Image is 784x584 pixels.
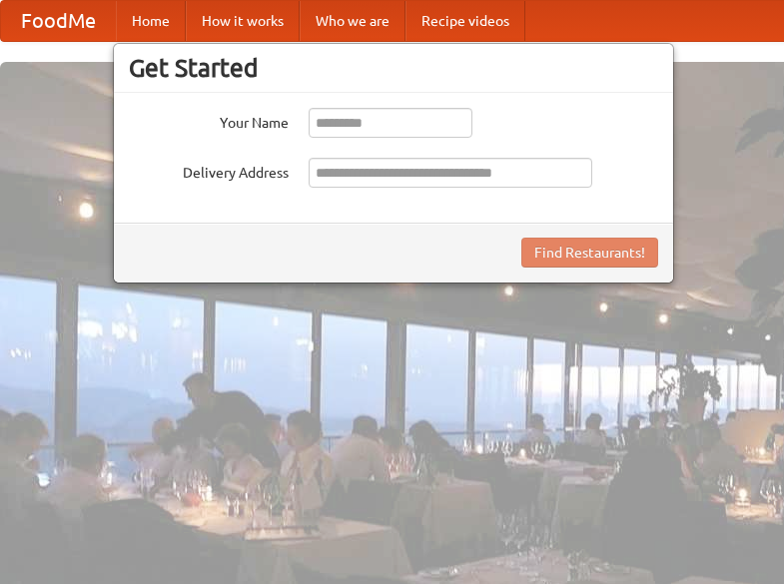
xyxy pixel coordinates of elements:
[129,158,289,183] label: Delivery Address
[1,1,116,41] a: FoodMe
[186,1,300,41] a: How it works
[129,108,289,133] label: Your Name
[116,1,186,41] a: Home
[129,53,658,83] h3: Get Started
[521,238,658,268] button: Find Restaurants!
[300,1,405,41] a: Who we are
[405,1,525,41] a: Recipe videos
